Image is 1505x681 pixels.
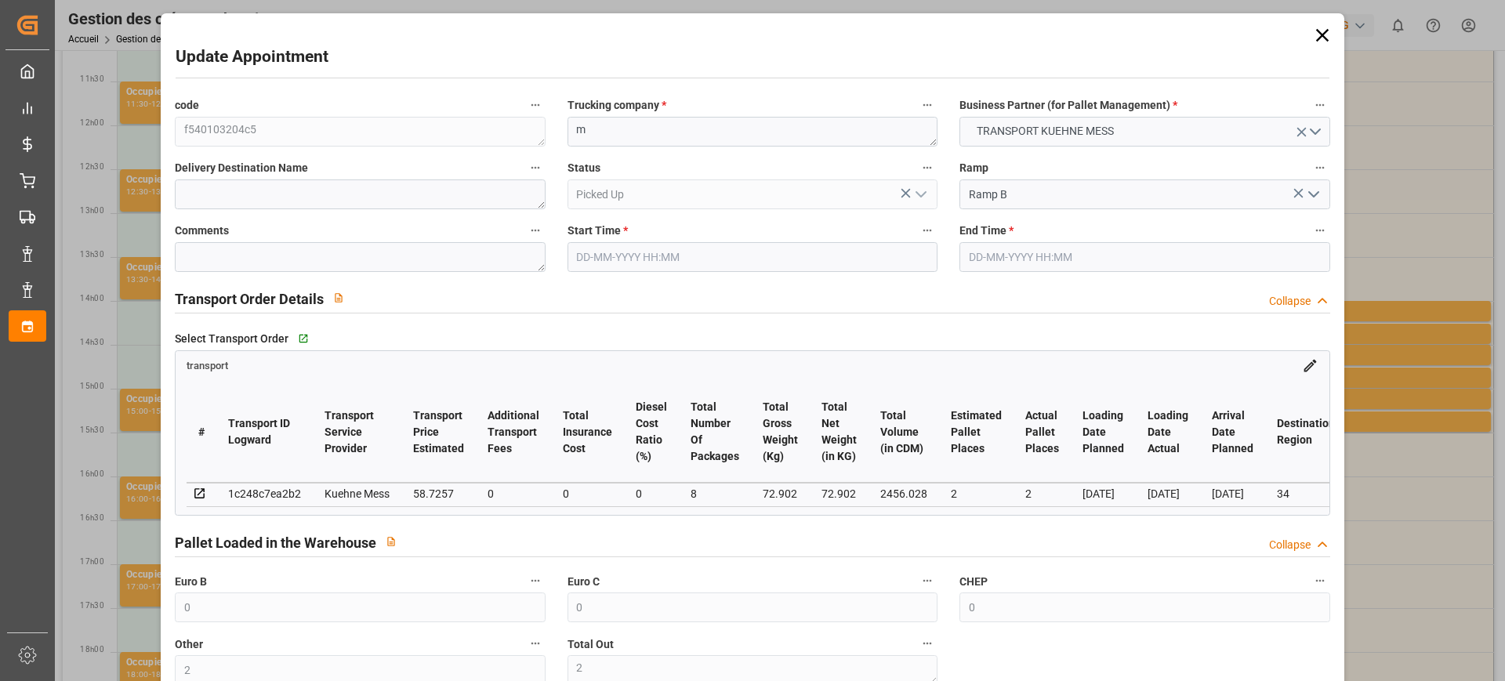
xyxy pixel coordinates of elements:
span: Ramp [959,160,988,176]
th: Transport Price Estimated [401,382,476,483]
th: Transport Service Provider [313,382,401,483]
th: # [187,382,216,483]
button: Euro C [917,571,937,591]
button: CHEP [1310,571,1330,591]
th: Arrival Date Planned [1200,382,1265,483]
div: 0 [636,484,667,503]
span: End Time [959,223,1014,239]
div: 0 [563,484,612,503]
span: Start Time [568,223,628,239]
span: Business Partner (for Pallet Management) [959,97,1177,114]
a: transport [187,358,228,371]
button: open menu [959,117,1329,147]
input: Type to search/select [568,179,937,209]
th: Loading Date Actual [1136,382,1200,483]
div: [DATE] [1212,484,1253,503]
h2: Transport Order Details [175,288,324,310]
span: Trucking company [568,97,666,114]
div: 1c248c7ea2b2 [228,484,301,503]
button: Trucking company * [917,95,937,115]
input: Type to search/select [959,179,1329,209]
textarea: f540103204c5 [175,117,545,147]
th: Total Net Weight (in KG) [810,382,869,483]
th: Actual Pallet Places [1014,382,1071,483]
th: Destination Region [1265,382,1347,483]
span: Status [568,160,600,176]
th: Additional Transport Fees [476,382,551,483]
button: View description [376,527,406,556]
button: Business Partner (for Pallet Management) * [1310,95,1330,115]
div: 72.902 [763,484,798,503]
button: Ramp [1310,158,1330,178]
th: Estimated Pallet Places [939,382,1014,483]
input: DD-MM-YYYY HH:MM [959,242,1329,272]
div: [DATE] [1083,484,1124,503]
th: Total Number Of Packages [679,382,751,483]
div: 58.7257 [413,484,464,503]
button: Comments [525,220,546,241]
th: Total Gross Weight (Kg) [751,382,810,483]
button: Status [917,158,937,178]
div: Collapse [1269,537,1311,553]
span: Other [175,636,203,653]
div: Kuehne Mess [325,484,390,503]
span: TRANSPORT KUEHNE MESS [969,123,1122,139]
div: 2 [951,484,1002,503]
button: open menu [908,183,932,207]
div: [DATE] [1148,484,1188,503]
button: code [525,95,546,115]
button: Other [525,633,546,654]
button: Start Time * [917,220,937,241]
th: Total Volume (in CDM) [869,382,939,483]
span: Total Out [568,636,614,653]
div: 8 [691,484,739,503]
button: End Time * [1310,220,1330,241]
h2: Update Appointment [176,45,328,70]
span: Select Transport Order [175,331,288,347]
span: Euro C [568,574,600,590]
button: Euro B [525,571,546,591]
div: 0 [488,484,539,503]
span: Comments [175,223,229,239]
th: Total Insurance Cost [551,382,624,483]
span: Euro B [175,574,207,590]
textarea: m [568,117,937,147]
div: Collapse [1269,293,1311,310]
button: Total Out [917,633,937,654]
div: 34 [1277,484,1335,503]
span: CHEP [959,574,988,590]
span: code [175,97,199,114]
th: Loading Date Planned [1071,382,1136,483]
input: DD-MM-YYYY HH:MM [568,242,937,272]
div: 2 [1025,484,1059,503]
button: View description [324,283,354,313]
button: open menu [1300,183,1324,207]
span: Delivery Destination Name [175,160,308,176]
th: Transport ID Logward [216,382,313,483]
h2: Pallet Loaded in the Warehouse [175,532,376,553]
div: 72.902 [821,484,857,503]
div: 2456.028 [880,484,927,503]
span: transport [187,360,228,371]
th: Diesel Cost Ratio (%) [624,382,679,483]
button: Delivery Destination Name [525,158,546,178]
